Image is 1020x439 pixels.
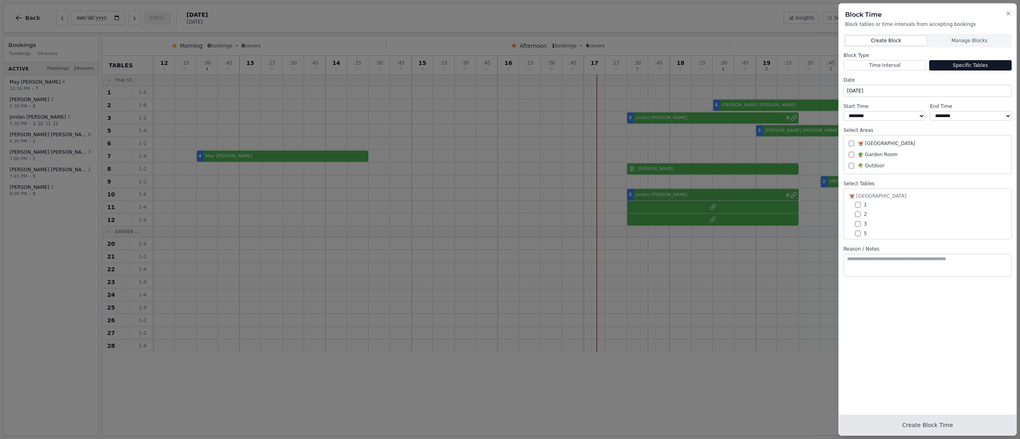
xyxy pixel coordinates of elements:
[847,192,1008,200] div: 🫕 [GEOGRAPHIC_DATA]
[864,230,867,237] span: 5
[839,415,1016,435] button: Create Block Time
[857,151,898,158] span: 🪴 Garden Room
[843,85,1012,97] button: [DATE]
[843,77,1012,83] label: Date
[849,141,854,146] input: 🫕 [GEOGRAPHIC_DATA]
[855,221,861,227] input: 3
[864,221,867,227] span: 3
[843,60,926,71] button: Time Interval
[929,60,1012,71] button: Specific Tables
[843,127,1012,133] label: Select Areas
[864,202,867,208] span: 1
[855,202,861,208] input: 1
[930,103,1012,110] label: End Time
[843,180,1012,187] label: Select Tables
[843,103,925,110] label: Start Time
[845,21,1010,27] p: Block tables or time intervals from accepting bookings
[849,152,854,157] input: 🪴 Garden Room
[843,52,1012,59] label: Block Type
[864,211,867,218] span: 2
[929,35,1010,46] button: Manage Blocks
[845,35,927,46] button: Create Block
[855,231,861,236] input: 5
[845,10,1010,20] h2: Block Time
[857,140,915,147] span: 🫕 [GEOGRAPHIC_DATA]
[857,163,885,169] span: 🌴 Outdoor
[855,212,861,217] input: 2
[843,246,1012,252] label: Reason / Notes
[849,163,854,169] input: 🌴 Outdoor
